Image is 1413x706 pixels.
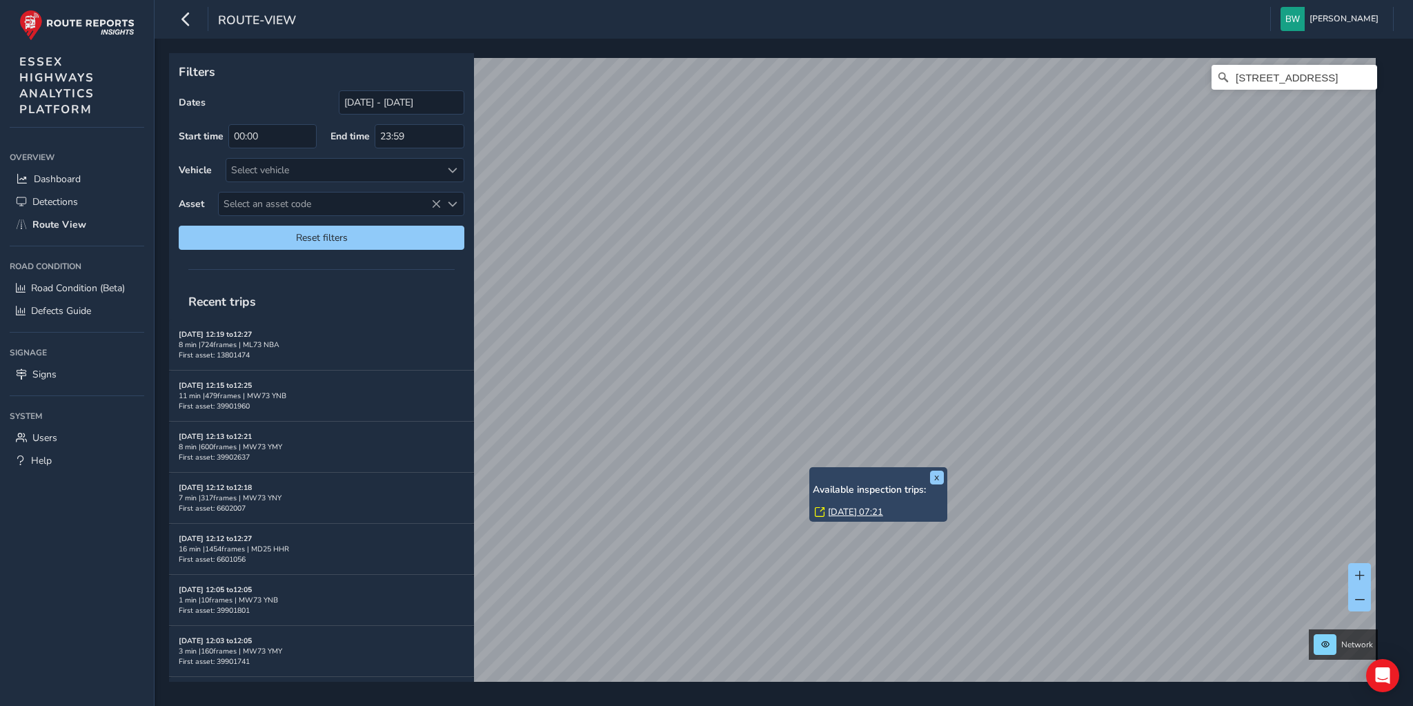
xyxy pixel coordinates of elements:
span: First asset: 6602007 [179,503,246,513]
strong: [DATE] 12:13 to 12:21 [179,431,252,442]
input: Search [1212,65,1377,90]
a: Signs [10,363,144,386]
span: Signs [32,368,57,381]
span: ESSEX HIGHWAYS ANALYTICS PLATFORM [19,54,95,117]
span: Defects Guide [31,304,91,317]
label: Vehicle [179,164,212,177]
button: Reset filters [179,226,464,250]
span: First asset: 39901801 [179,605,250,616]
a: Detections [10,190,144,213]
strong: [DATE] 12:03 to 12:05 [179,636,252,646]
div: Select vehicle [226,159,441,182]
span: Recent trips [179,284,266,320]
span: First asset: 39901741 [179,656,250,667]
div: Signage [10,342,144,363]
span: route-view [218,12,296,31]
canvas: Map [174,58,1376,698]
label: Dates [179,96,206,109]
a: Route View [10,213,144,236]
span: Road Condition (Beta) [31,282,125,295]
strong: [DATE] 12:12 to 12:27 [179,533,252,544]
span: First asset: 39901960 [179,401,250,411]
a: Dashboard [10,168,144,190]
a: Defects Guide [10,300,144,322]
span: First asset: 6601056 [179,554,246,565]
span: Route View [32,218,86,231]
button: x [930,471,944,484]
img: diamond-layout [1281,7,1305,31]
div: 8 min | 724 frames | ML73 NBA [179,340,464,350]
span: Detections [32,195,78,208]
label: Asset [179,197,204,210]
span: Users [32,431,57,444]
label: End time [330,130,370,143]
div: Select an asset code [441,193,464,215]
span: Select an asset code [219,193,441,215]
span: Dashboard [34,173,81,186]
div: Road Condition [10,256,144,277]
div: 1 min | 10 frames | MW73 YNB [179,595,464,605]
p: Filters [179,63,464,81]
img: rr logo [19,10,135,41]
span: First asset: 39902637 [179,452,250,462]
div: 8 min | 600 frames | MW73 YMY [179,442,464,452]
div: System [10,406,144,426]
div: 11 min | 479 frames | MW73 YNB [179,391,464,401]
strong: [DATE] 12:12 to 12:18 [179,482,252,493]
a: Users [10,426,144,449]
div: Overview [10,147,144,168]
strong: [DATE] 12:19 to 12:27 [179,329,252,340]
strong: [DATE] 12:15 to 12:25 [179,380,252,391]
span: Help [31,454,52,467]
span: Reset filters [189,231,454,244]
div: 7 min | 317 frames | MW73 YNY [179,493,464,503]
span: First asset: 13801474 [179,350,250,360]
div: 16 min | 1454 frames | MD25 HHR [179,544,464,554]
button: [PERSON_NAME] [1281,7,1383,31]
div: Open Intercom Messenger [1366,659,1399,692]
a: Road Condition (Beta) [10,277,144,300]
strong: [DATE] 12:05 to 12:05 [179,585,252,595]
label: Start time [179,130,224,143]
h6: Available inspection trips: [813,484,944,496]
a: Help [10,449,144,472]
a: [DATE] 07:21 [828,506,883,518]
div: 3 min | 160 frames | MW73 YMY [179,646,464,656]
span: Network [1341,639,1373,650]
span: [PERSON_NAME] [1310,7,1379,31]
